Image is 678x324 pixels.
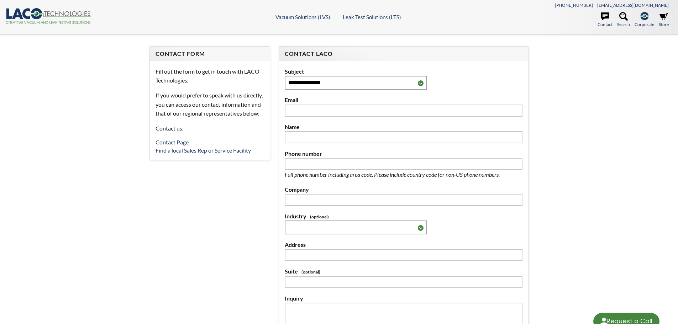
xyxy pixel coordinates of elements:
label: Inquiry [285,294,522,303]
a: [PHONE_NUMBER] [555,2,593,8]
h4: Contact Form [156,50,264,58]
a: Search [617,12,630,28]
p: Contact us: [156,124,264,133]
label: Address [285,240,522,249]
a: Contact Page [156,139,189,145]
a: Find a local Sales Rep or Service Facility [156,147,251,154]
a: Store [659,12,669,28]
a: Vacuum Solutions (LVS) [275,14,330,20]
label: Industry [285,212,522,221]
a: [EMAIL_ADDRESS][DOMAIN_NAME] [597,2,669,8]
span: Corporate [635,21,654,28]
label: Subject [285,67,522,76]
p: Full phone number including area code. Please include country code for non-US phone numbers. [285,170,522,179]
h4: Contact LACO [285,50,522,58]
p: If you would prefer to speak with us directly, you can access our contact information and that of... [156,91,264,118]
p: Fill out the form to get in touch with LACO Technologies. [156,67,264,85]
a: Leak Test Solutions (LTS) [343,14,401,20]
label: Phone number [285,149,522,158]
label: Suite [285,267,522,276]
label: Email [285,95,522,105]
label: Company [285,185,522,194]
a: Contact [598,12,613,28]
label: Name [285,122,522,132]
